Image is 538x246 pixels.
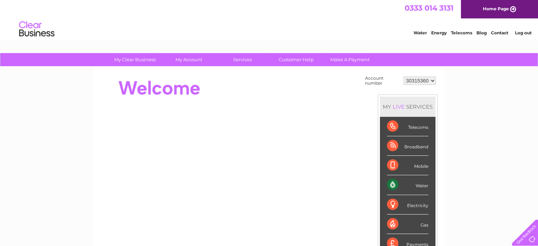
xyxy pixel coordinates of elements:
a: Customer Help [267,53,325,66]
a: Blog [476,30,487,35]
div: Electricity [387,195,428,214]
a: Log out [515,30,531,35]
div: LIVE [391,103,406,110]
div: Water [387,175,428,195]
div: Gas [387,214,428,234]
div: MY SERVICES [380,97,435,117]
td: Account number [363,74,402,87]
a: My Clear Business [106,53,164,66]
div: Clear Business is a trading name of Verastar Limited (registered in [GEOGRAPHIC_DATA] No. 3667643... [102,4,436,34]
div: Mobile [387,156,428,175]
a: Contact [491,30,508,35]
img: logo.png [19,18,55,40]
a: Energy [431,30,447,35]
div: Broadband [387,136,428,156]
a: Make A Payment [321,53,379,66]
a: Water [413,30,427,35]
a: 0333 014 3131 [405,4,453,12]
div: Telecoms [387,117,428,136]
a: My Account [160,53,218,66]
a: Services [213,53,272,66]
a: Telecoms [451,30,472,35]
